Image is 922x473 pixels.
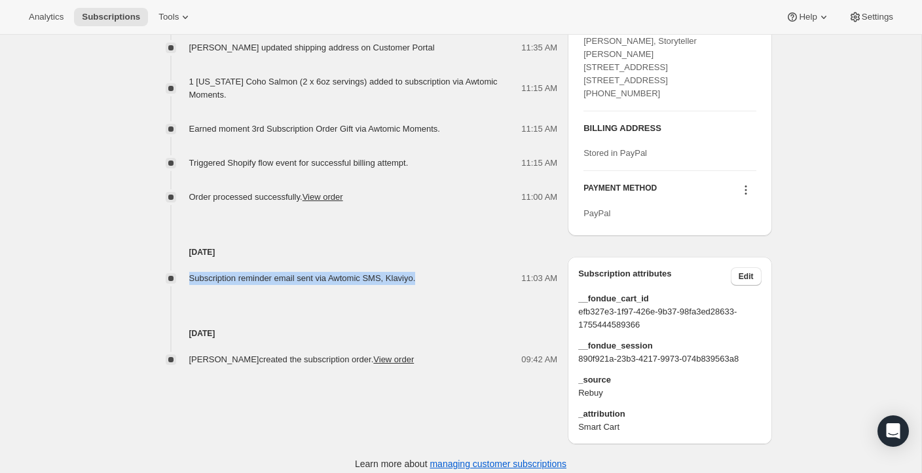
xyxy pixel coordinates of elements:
span: 11:03 AM [521,272,557,285]
a: View order [303,192,343,202]
h3: BILLING ADDRESS [583,122,756,135]
span: 09:42 AM [521,353,557,366]
p: Learn more about [355,457,566,470]
span: _source [578,373,761,387]
span: __fondue_cart_id [578,292,761,305]
a: managing customer subscriptions [430,459,566,469]
span: Settings [862,12,893,22]
span: Smart Cart [578,421,761,434]
span: 11:00 AM [521,191,557,204]
span: Help [799,12,817,22]
h3: PAYMENT METHOD [583,183,657,200]
button: Help [778,8,838,26]
a: View order [373,354,414,364]
h3: Subscription attributes [578,267,731,286]
button: Analytics [21,8,71,26]
span: Triggered Shopify flow event for successful billing attempt. [189,158,409,168]
span: Analytics [29,12,64,22]
span: Order processed successfully. [189,192,343,202]
span: Edit [739,271,754,282]
span: Earned moment 3rd Subscription Order Gift via Awtomic Moments. [189,124,440,134]
span: Subscription reminder email sent via Awtomic SMS, Klaviyo. [189,273,416,283]
span: _attribution [578,407,761,421]
span: PayPal [583,208,610,218]
div: Open Intercom Messenger [877,415,909,447]
span: [PERSON_NAME], Storyteller [PERSON_NAME] [STREET_ADDRESS] [STREET_ADDRESS] [PHONE_NUMBER] [583,36,697,98]
span: [PERSON_NAME] created the subscription order. [189,354,415,364]
h4: [DATE] [150,246,558,259]
button: Settings [841,8,901,26]
span: Rebuy [578,387,761,400]
span: 11:15 AM [521,157,557,170]
button: Edit [731,267,762,286]
span: 11:15 AM [521,123,557,136]
span: __fondue_session [578,339,761,352]
span: Stored in PayPal [583,148,647,158]
span: 11:15 AM [521,82,557,95]
span: 890f921a-23b3-4217-9973-074b839563a8 [578,352,761,366]
span: Tools [158,12,179,22]
span: 11:35 AM [521,41,557,54]
span: 1 [US_STATE] Coho Salmon (2 x 6oz servings) added to subscription via Awtomic Moments. [189,77,498,100]
button: Subscriptions [74,8,148,26]
span: Subscriptions [82,12,140,22]
h4: [DATE] [150,327,558,340]
span: efb327e3-1f97-426e-9b37-98fa3ed28633-1755444589366 [578,305,761,331]
button: Tools [151,8,200,26]
span: [PERSON_NAME] updated shipping address on Customer Portal [189,43,435,52]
